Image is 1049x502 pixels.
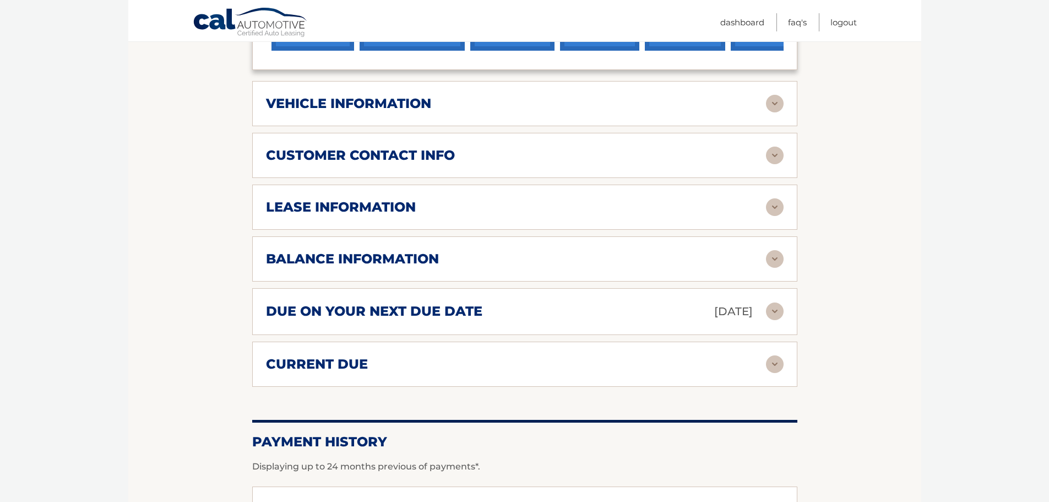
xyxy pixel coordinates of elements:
[766,147,784,164] img: accordion-rest.svg
[252,434,797,450] h2: Payment History
[266,251,439,267] h2: balance information
[766,250,784,268] img: accordion-rest.svg
[193,7,308,39] a: Cal Automotive
[766,198,784,216] img: accordion-rest.svg
[266,95,431,112] h2: vehicle information
[766,95,784,112] img: accordion-rest.svg
[714,302,753,321] p: [DATE]
[830,13,857,31] a: Logout
[266,356,368,373] h2: current due
[766,355,784,373] img: accordion-rest.svg
[788,13,807,31] a: FAQ's
[252,460,797,473] p: Displaying up to 24 months previous of payments*.
[266,147,455,164] h2: customer contact info
[766,303,784,320] img: accordion-rest.svg
[266,303,482,320] h2: due on your next due date
[720,13,764,31] a: Dashboard
[266,199,416,215] h2: lease information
